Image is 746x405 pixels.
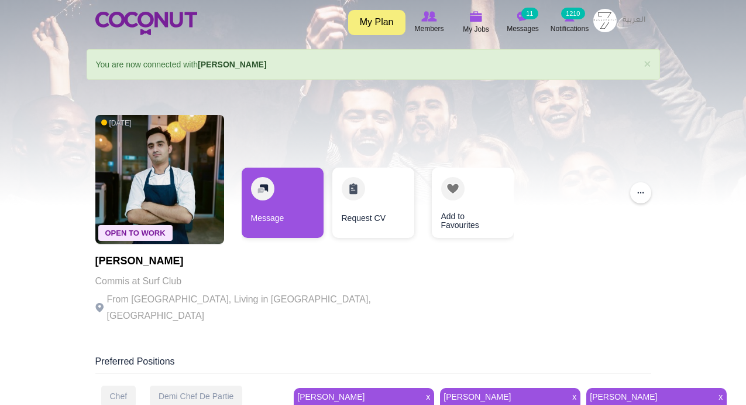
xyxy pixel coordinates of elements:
a: Message [242,168,324,238]
a: My Jobs My Jobs [453,9,500,36]
span: My Jobs [463,23,489,35]
div: You are now connected with [87,49,660,80]
img: Home [95,12,197,35]
small: 11 [521,8,538,19]
div: Preferred Positions [95,355,651,374]
span: Notifications [551,23,589,35]
p: From [GEOGRAPHIC_DATA], Living in [GEOGRAPHIC_DATA], [GEOGRAPHIC_DATA] [95,291,417,324]
img: Messages [517,11,529,22]
div: 3 / 3 [423,168,505,244]
a: Add to Favourites [432,168,514,238]
span: Open To Work [98,225,173,241]
a: Notifications Notifications 1210 [546,9,593,36]
a: [PERSON_NAME] [294,389,419,405]
img: My Jobs [470,11,483,22]
span: x [568,389,580,405]
span: Messages [507,23,539,35]
a: العربية [617,9,651,32]
span: [DATE] [101,118,132,128]
p: Commis at Surf Club [95,273,417,290]
span: x [422,389,434,405]
a: × [644,57,651,70]
div: 2 / 3 [332,168,414,244]
button: ... [630,182,651,203]
a: [PERSON_NAME] [586,389,711,405]
small: 1210 [561,8,585,19]
a: Browse Members Members [406,9,453,36]
a: Messages Messages 11 [500,9,546,36]
h1: [PERSON_NAME] [95,256,417,267]
a: [PERSON_NAME] [440,389,565,405]
img: Browse Members [421,11,436,22]
span: Members [414,23,444,35]
a: Request CV [332,168,414,238]
a: My Plan [348,10,405,35]
span: x [714,389,727,405]
a: [PERSON_NAME] [198,60,266,69]
div: 1 / 3 [242,168,324,244]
